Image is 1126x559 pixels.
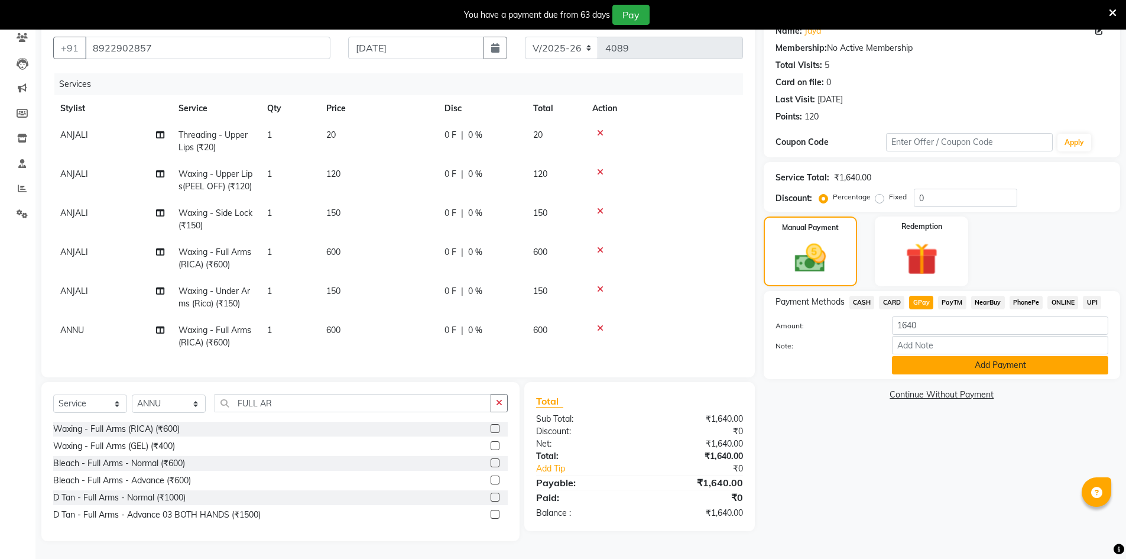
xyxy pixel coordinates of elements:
[533,169,547,179] span: 120
[437,95,526,122] th: Disc
[53,492,186,504] div: D Tan - Full Arms - Normal (₹1000)
[971,296,1005,309] span: NearBuy
[895,239,948,279] img: _gift.svg
[533,247,547,257] span: 600
[468,168,482,180] span: 0 %
[461,168,463,180] span: |
[892,336,1108,354] input: Add Note
[658,463,752,475] div: ₹0
[775,76,824,89] div: Card on file:
[461,324,463,337] span: |
[267,325,272,335] span: 1
[536,395,563,408] span: Total
[527,413,640,425] div: Sub Total:
[849,296,875,309] span: CASH
[775,93,815,106] div: Last Visit:
[775,59,822,72] div: Total Visits:
[775,192,812,205] div: Discount:
[817,93,843,106] div: [DATE]
[461,207,463,219] span: |
[468,324,482,337] span: 0 %
[640,476,752,490] div: ₹1,640.00
[527,438,640,450] div: Net:
[833,192,871,202] label: Percentage
[60,169,88,179] span: ANJALI
[527,425,640,438] div: Discount:
[826,76,831,89] div: 0
[53,509,261,521] div: D Tan - Full Arms - Advance 03 BOTH HANDS (₹1500)
[533,325,547,335] span: 600
[461,129,463,141] span: |
[892,316,1108,335] input: Amount
[901,221,942,232] label: Redemption
[533,130,543,140] span: 20
[1010,296,1043,309] span: PhonePe
[782,222,839,233] label: Manual Payment
[267,130,272,140] span: 1
[85,37,330,59] input: Search by Name/Mobile/Email/Code
[461,285,463,298] span: |
[527,476,640,490] div: Payable:
[468,246,482,259] span: 0 %
[326,325,340,335] span: 600
[775,172,829,184] div: Service Total:
[179,286,250,309] span: Waxing - Under Arms (Rica) (₹150)
[60,286,88,296] span: ANJALI
[909,296,933,309] span: GPay
[938,296,966,309] span: PayTM
[767,321,884,331] label: Amount:
[527,450,640,463] div: Total:
[1047,296,1078,309] span: ONLINE
[775,42,827,54] div: Membership:
[775,296,845,308] span: Payment Methods
[640,438,752,450] div: ₹1,640.00
[804,25,821,37] a: Jaya
[461,246,463,259] span: |
[267,286,272,296] span: 1
[179,208,252,231] span: Waxing - Side Lock (₹150)
[775,25,802,37] div: Name:
[179,169,252,192] span: Waxing - Upper Lips(PEEL OFF) (₹120)
[834,172,871,184] div: ₹1,640.00
[326,169,340,179] span: 120
[444,207,456,219] span: 0 F
[886,133,1053,151] input: Enter Offer / Coupon Code
[179,247,251,270] span: Waxing - Full Arms (RICA) (₹600)
[179,325,251,348] span: Waxing - Full Arms (RICA) (₹600)
[468,207,482,219] span: 0 %
[53,457,185,470] div: Bleach - Full Arms - Normal (₹600)
[53,440,175,453] div: Waxing - Full Arms (GEL) (₹400)
[444,168,456,180] span: 0 F
[533,208,547,218] span: 150
[444,246,456,259] span: 0 F
[53,95,171,122] th: Stylist
[267,169,272,179] span: 1
[766,389,1118,401] a: Continue Without Payment
[179,130,248,153] span: Threading - Upper Lips (₹20)
[775,111,802,123] div: Points:
[267,208,272,218] span: 1
[879,296,904,309] span: CARD
[889,192,907,202] label: Fixed
[892,356,1108,374] button: Add Payment
[319,95,437,122] th: Price
[326,208,340,218] span: 150
[53,37,86,59] button: +91
[785,240,836,276] img: _cash.svg
[468,129,482,141] span: 0 %
[527,507,640,519] div: Balance :
[1083,296,1101,309] span: UPI
[775,136,887,148] div: Coupon Code
[640,507,752,519] div: ₹1,640.00
[60,130,88,140] span: ANJALI
[1057,134,1091,151] button: Apply
[267,247,272,257] span: 1
[260,95,319,122] th: Qty
[612,5,650,25] button: Pay
[526,95,585,122] th: Total
[640,425,752,438] div: ₹0
[640,450,752,463] div: ₹1,640.00
[53,423,180,435] div: Waxing - Full Arms (RICA) (₹600)
[54,73,752,95] div: Services
[468,285,482,298] span: 0 %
